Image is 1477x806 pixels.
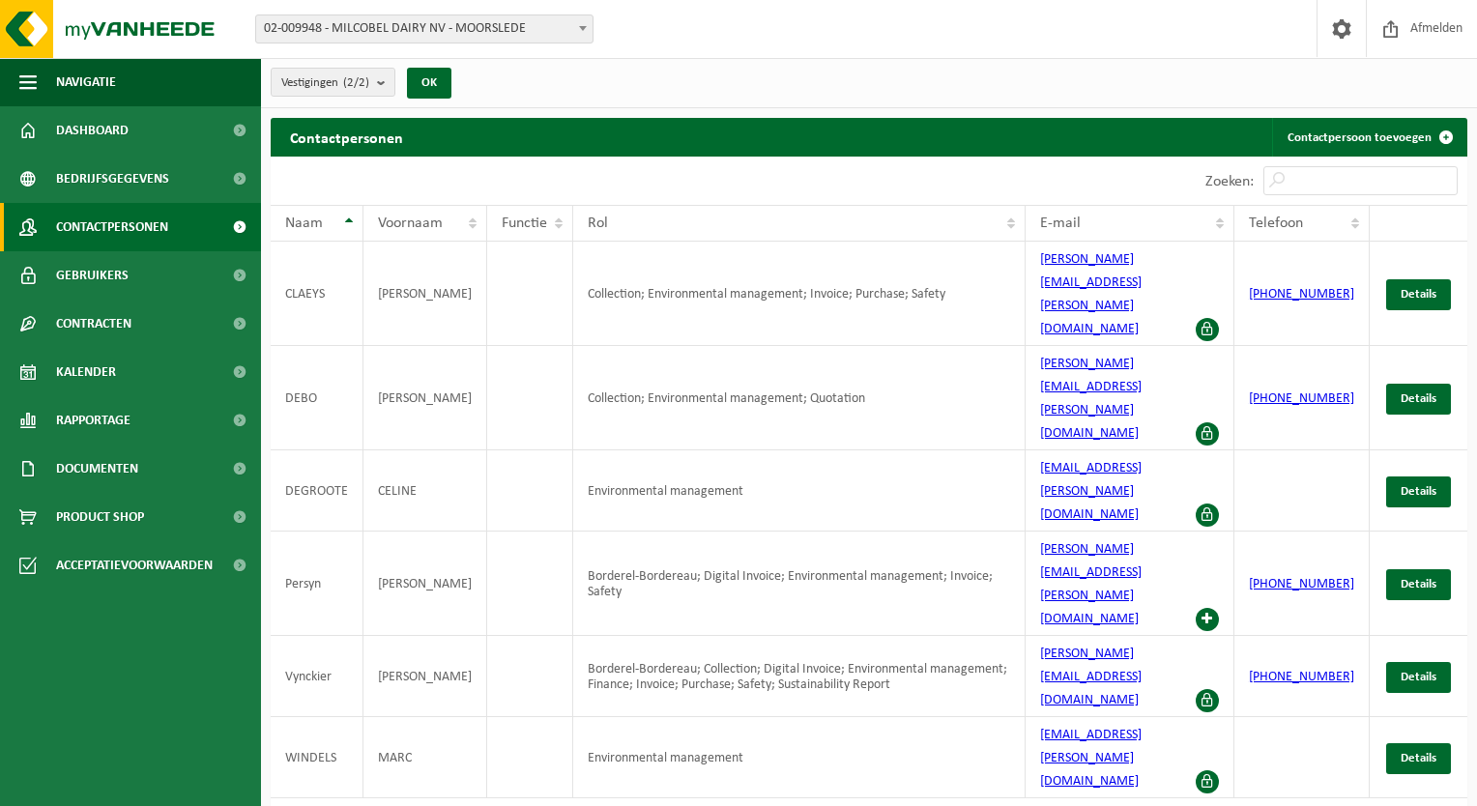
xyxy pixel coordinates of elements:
[1401,578,1436,590] span: Details
[56,106,129,155] span: Dashboard
[271,636,363,717] td: Vynckier
[56,58,116,106] span: Navigatie
[573,532,1026,636] td: Borderel-Bordereau; Digital Invoice; Environmental management; Invoice; Safety
[56,493,144,541] span: Product Shop
[271,242,363,346] td: CLAEYS
[1249,577,1354,591] a: [PHONE_NUMBER]
[1249,216,1303,231] span: Telefoon
[1249,391,1354,406] a: [PHONE_NUMBER]
[363,450,487,532] td: CELINE
[1040,461,1142,522] a: [EMAIL_ADDRESS][PERSON_NAME][DOMAIN_NAME]
[343,76,369,89] count: (2/2)
[271,717,363,798] td: WINDELS
[56,541,213,590] span: Acceptatievoorwaarden
[281,69,369,98] span: Vestigingen
[1401,485,1436,498] span: Details
[271,346,363,450] td: DEBO
[363,717,487,798] td: MARC
[1040,647,1142,707] a: [PERSON_NAME][EMAIL_ADDRESS][DOMAIN_NAME]
[1386,569,1451,600] a: Details
[378,216,443,231] span: Voornaam
[1386,384,1451,415] a: Details
[573,242,1026,346] td: Collection; Environmental management; Invoice; Purchase; Safety
[1205,174,1254,189] label: Zoeken:
[573,346,1026,450] td: Collection; Environmental management; Quotation
[1401,671,1436,683] span: Details
[1401,288,1436,301] span: Details
[56,251,129,300] span: Gebruikers
[56,155,169,203] span: Bedrijfsgegevens
[588,216,608,231] span: Rol
[1040,252,1142,336] a: [PERSON_NAME][EMAIL_ADDRESS][PERSON_NAME][DOMAIN_NAME]
[56,396,130,445] span: Rapportage
[256,15,593,43] span: 02-009948 - MILCOBEL DAIRY NV - MOORSLEDE
[271,68,395,97] button: Vestigingen(2/2)
[1386,476,1451,507] a: Details
[1249,287,1354,302] a: [PHONE_NUMBER]
[363,636,487,717] td: [PERSON_NAME]
[1386,662,1451,693] a: Details
[271,118,422,156] h2: Contactpersonen
[363,532,487,636] td: [PERSON_NAME]
[573,636,1026,717] td: Borderel-Bordereau; Collection; Digital Invoice; Environmental management; Finance; Invoice; Purc...
[271,532,363,636] td: Persyn
[1386,743,1451,774] a: Details
[285,216,323,231] span: Naam
[1040,216,1081,231] span: E-mail
[255,14,594,43] span: 02-009948 - MILCOBEL DAIRY NV - MOORSLEDE
[1386,279,1451,310] a: Details
[573,717,1026,798] td: Environmental management
[502,216,547,231] span: Functie
[10,763,323,806] iframe: chat widget
[1040,357,1142,441] a: [PERSON_NAME][EMAIL_ADDRESS][PERSON_NAME][DOMAIN_NAME]
[1272,118,1465,157] a: Contactpersoon toevoegen
[1040,542,1142,626] a: [PERSON_NAME][EMAIL_ADDRESS][PERSON_NAME][DOMAIN_NAME]
[56,348,116,396] span: Kalender
[1040,728,1142,789] a: [EMAIL_ADDRESS][PERSON_NAME][DOMAIN_NAME]
[56,300,131,348] span: Contracten
[271,450,363,532] td: DEGROOTE
[363,346,487,450] td: [PERSON_NAME]
[56,445,138,493] span: Documenten
[1401,752,1436,764] span: Details
[1249,670,1354,684] a: [PHONE_NUMBER]
[363,242,487,346] td: [PERSON_NAME]
[56,203,168,251] span: Contactpersonen
[1401,392,1436,405] span: Details
[573,450,1026,532] td: Environmental management
[407,68,451,99] button: OK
